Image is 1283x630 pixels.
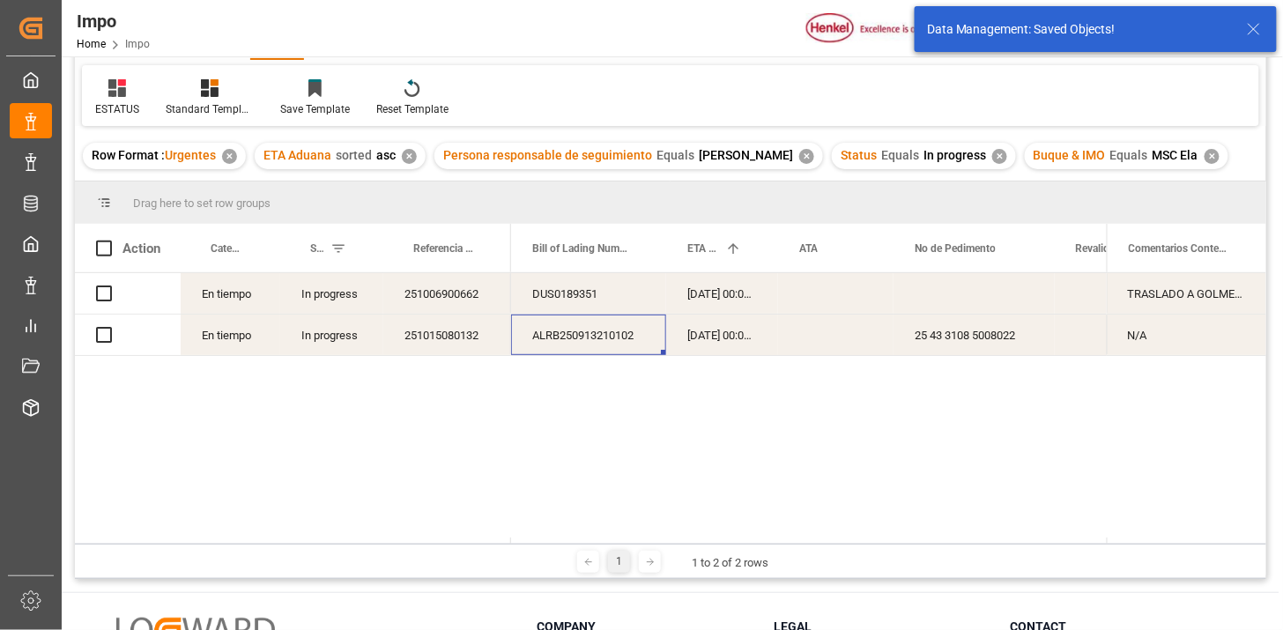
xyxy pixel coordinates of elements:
div: 25 43 3108 5008022 [894,315,1055,355]
span: Comentarios Contenedor [1129,242,1230,255]
span: Bill of Lading Number [532,242,629,255]
span: ETA Aduana [263,148,331,162]
div: 251015080132 [383,315,511,355]
span: Revalidado [1076,242,1128,255]
div: ✕ [222,149,237,164]
span: MSC Ela [1153,148,1198,162]
div: En tiempo [181,273,280,314]
span: asc [376,148,396,162]
span: Categoría [211,242,243,255]
span: Persona responsable de seguimiento [443,148,652,162]
a: Home [77,38,106,50]
div: Save Template [280,101,350,117]
div: TRASLADO A GOLMEX POR CANTIDAD DE ETIQUETAS [1107,273,1266,314]
span: Equals [656,148,694,162]
span: ETA Aduana [687,242,718,255]
div: ALRB250913210102 [511,315,666,355]
div: 251006900662 [383,273,511,314]
span: ATA [799,242,818,255]
div: ESTATUS [95,101,139,117]
div: Press SPACE to select this row. [1107,315,1266,356]
span: Drag here to set row groups [133,196,271,210]
div: ✕ [992,149,1007,164]
span: No de Pedimento [915,242,996,255]
div: ✕ [402,149,417,164]
span: sorted [336,148,372,162]
div: Press SPACE to select this row. [75,273,511,315]
div: Action [122,241,160,256]
div: [DATE] 00:00:00 [666,315,778,355]
span: Equals [881,148,919,162]
span: Referencia Leschaco [413,242,474,255]
span: Status [841,148,877,162]
div: [DATE] 00:00:00 [666,273,778,314]
div: Reset Template [376,101,449,117]
div: DUS0189351 [511,273,666,314]
div: Data Management: Saved Objects! [927,20,1230,39]
div: 1 [608,551,630,573]
div: In progress [280,273,383,314]
span: Status [310,242,323,255]
span: Urgentes [165,148,216,162]
span: Buque & IMO [1034,148,1106,162]
div: Press SPACE to select this row. [75,315,511,356]
div: In progress [280,315,383,355]
span: Row Format : [92,148,165,162]
img: Henkel%20logo.jpg_1689854090.jpg [806,13,954,44]
div: En tiempo [181,315,280,355]
span: [PERSON_NAME] [699,148,793,162]
div: 1 to 2 of 2 rows [692,554,768,572]
div: N/A [1107,315,1266,355]
div: Standard Templates [166,101,254,117]
div: Impo [77,8,150,34]
span: In progress [923,148,986,162]
div: ✕ [799,149,814,164]
div: Press SPACE to select this row. [1107,273,1266,315]
div: ✕ [1205,149,1220,164]
span: Equals [1110,148,1148,162]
